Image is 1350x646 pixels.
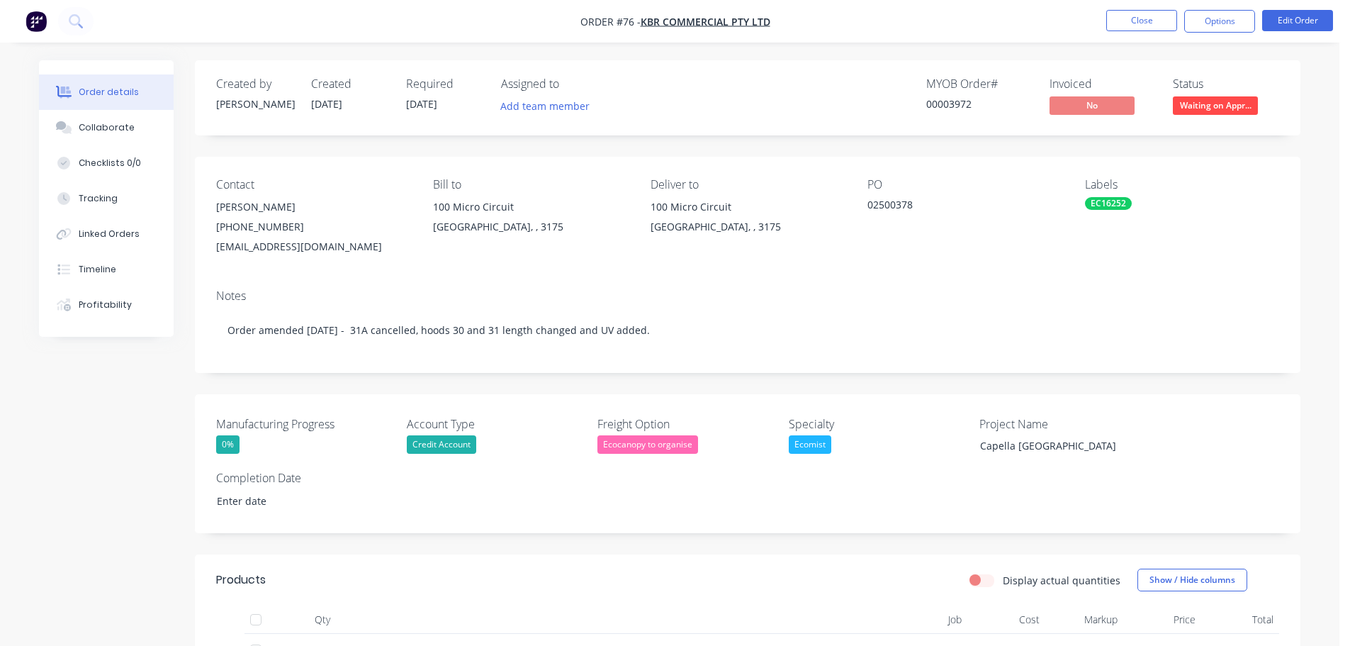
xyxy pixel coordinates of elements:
span: Order #76 - [580,15,641,28]
div: Profitability [79,299,132,311]
div: Labels [1085,178,1279,191]
label: Completion Date [216,469,393,486]
div: [PERSON_NAME][PHONE_NUMBER][EMAIL_ADDRESS][DOMAIN_NAME] [216,197,410,257]
div: Bill to [433,178,627,191]
span: [DATE] [311,97,342,111]
div: [PERSON_NAME] [216,197,410,217]
button: Add team member [493,96,597,116]
div: Ecomist [789,435,831,454]
div: Tracking [79,192,118,205]
div: 100 Micro Circuit[GEOGRAPHIC_DATA], , 3175 [433,197,627,243]
div: 100 Micro Circuit [433,197,627,217]
div: EC16252 [1085,197,1132,210]
div: Price [1123,606,1201,634]
span: Waiting on Appr... [1173,96,1258,114]
div: PO [867,178,1062,191]
button: Linked Orders [39,216,174,252]
div: 00003972 [926,96,1033,111]
div: Order amended [DATE] - 31A cancelled, hoods 30 and 31 length changed and UV added. [216,308,1279,352]
div: Timeline [79,263,116,276]
button: Add team member [501,96,597,116]
a: KBR Commercial Pty Ltd [641,15,770,28]
div: [EMAIL_ADDRESS][DOMAIN_NAME] [216,237,410,257]
div: Checklists 0/0 [79,157,141,169]
div: Created [311,77,389,91]
div: Ecocanopy to organise [597,435,698,454]
div: Created by [216,77,294,91]
div: Deliver to [651,178,845,191]
div: [GEOGRAPHIC_DATA], , 3175 [433,217,627,237]
div: [GEOGRAPHIC_DATA], , 3175 [651,217,845,237]
div: Job [861,606,967,634]
label: Display actual quantities [1003,573,1120,588]
button: Edit Order [1262,10,1333,31]
div: Notes [216,289,1279,303]
div: [PERSON_NAME] [216,96,294,111]
div: 02500378 [867,197,1045,217]
button: Waiting on Appr... [1173,96,1258,118]
div: Assigned to [501,77,643,91]
button: Show / Hide columns [1137,569,1247,591]
span: No [1050,96,1135,114]
button: Collaborate [39,110,174,145]
div: Total [1201,606,1279,634]
div: Required [406,77,484,91]
button: Checklists 0/0 [39,145,174,181]
button: Profitability [39,287,174,323]
label: Manufacturing Progress [216,416,393,433]
input: Enter date [207,490,383,511]
button: Tracking [39,181,174,216]
label: Account Type [407,416,584,433]
div: 100 Micro Circuit[GEOGRAPHIC_DATA], , 3175 [651,197,845,243]
div: MYOB Order # [926,77,1033,91]
label: Project Name [979,416,1157,433]
label: Freight Option [597,416,775,433]
div: Products [216,572,266,589]
span: [DATE] [406,97,437,111]
div: Cost [967,606,1045,634]
div: Contact [216,178,410,191]
button: Timeline [39,252,174,287]
div: Capella [GEOGRAPHIC_DATA] [969,435,1146,456]
div: Invoiced [1050,77,1156,91]
button: Close [1106,10,1177,31]
div: Linked Orders [79,228,140,240]
img: Factory [26,11,47,32]
div: [PHONE_NUMBER] [216,217,410,237]
div: Credit Account [407,435,476,454]
div: 0% [216,435,240,454]
div: Status [1173,77,1279,91]
div: Collaborate [79,121,135,134]
button: Options [1184,10,1255,33]
div: Qty [280,606,365,634]
div: Markup [1045,606,1123,634]
div: Order details [79,86,139,99]
div: 100 Micro Circuit [651,197,845,217]
label: Specialty [789,416,966,433]
button: Order details [39,74,174,110]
